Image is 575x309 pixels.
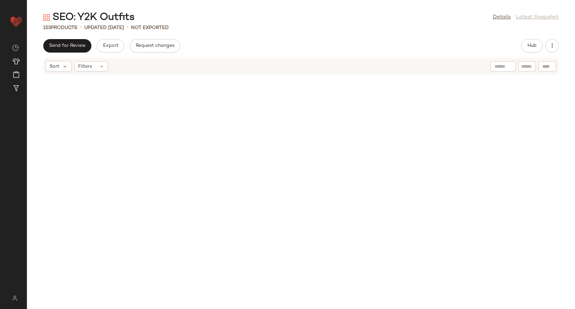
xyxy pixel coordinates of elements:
span: • [80,24,82,32]
span: Request changes [135,43,174,49]
span: 153 [43,25,51,30]
button: Export [97,39,124,53]
img: svg%3e [12,44,19,51]
div: Products [43,24,77,31]
span: • [127,24,128,32]
div: SEO: Y2K Outfits [43,11,135,24]
a: Details [493,13,511,22]
span: Send for Review [49,43,86,49]
p: Not Exported [131,24,169,31]
img: svg%3e [43,14,50,21]
img: svg%3e [8,296,21,301]
p: updated [DATE] [84,24,124,31]
button: Request changes [130,39,180,53]
button: Hub [521,39,543,53]
span: Sort [50,63,59,70]
span: Hub [527,43,537,49]
img: heart_red.DM2ytmEG.svg [9,15,23,28]
span: Filters [78,63,92,70]
span: Export [102,43,118,49]
button: Send for Review [43,39,91,53]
